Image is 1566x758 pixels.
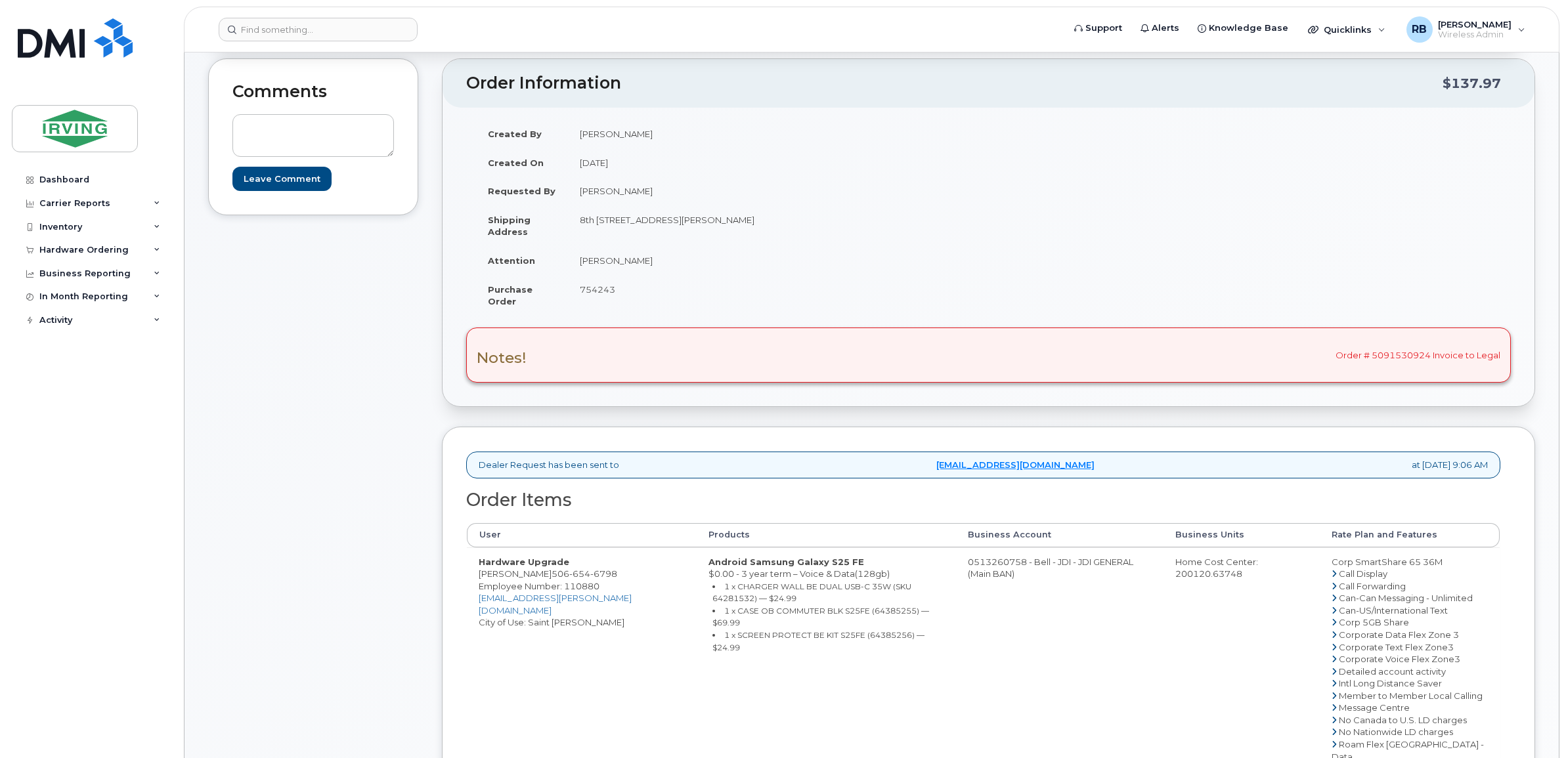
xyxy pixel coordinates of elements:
span: Knowledge Base [1209,22,1288,35]
div: Dealer Request has been sent to at [DATE] 9:06 AM [466,452,1500,478]
th: Business Units [1164,523,1320,547]
span: No Canada to U.S. LD charges [1339,715,1467,725]
input: Find something... [219,18,418,41]
a: Alerts [1131,15,1188,41]
div: Quicklinks [1299,16,1395,43]
span: Quicklinks [1324,24,1372,35]
span: Employee Number: 110880 [479,581,599,591]
strong: Purchase Order [488,284,533,307]
span: Can-US/International Text [1339,605,1448,616]
a: Support [1065,15,1131,41]
strong: Created On [488,158,544,168]
h2: Comments [232,83,394,101]
a: Knowledge Base [1188,15,1297,41]
strong: Shipping Address [488,215,531,238]
span: Alerts [1152,22,1179,35]
strong: Android Samsung Galaxy S25 FE [708,557,864,567]
small: 1 x CASE OB COMMUTER BLK S25FE (64385255) — $69.99 [712,606,929,628]
small: 1 x CHARGER WALL BE DUAL USB-C 35W (SKU 64281532) — $24.99 [712,581,911,604]
div: $137.97 [1443,71,1501,96]
div: Home Cost Center: 200120.63748 [1175,556,1308,580]
a: [EMAIL_ADDRESS][PERSON_NAME][DOMAIN_NAME] [479,593,632,616]
th: User [467,523,697,547]
th: Rate Plan and Features [1320,523,1500,547]
h3: Notes! [477,350,527,366]
span: Wireless Admin [1438,30,1512,40]
td: [PERSON_NAME] [568,177,979,205]
span: Message Centre [1339,702,1410,713]
h2: Order Information [466,74,1443,93]
span: 754243 [580,284,615,295]
span: Intl Long Distance Saver [1339,678,1442,688]
span: Support [1085,22,1122,35]
div: Order # 5091530924 Invoice to Legal [466,327,1511,383]
td: [PERSON_NAME] [568,246,979,275]
th: Products [697,523,956,547]
span: 506 [552,568,617,579]
small: 1 x SCREEN PROTECT BE KIT S25FE (64385256) — $24.99 [712,630,924,652]
span: Corp 5GB Share [1339,617,1409,627]
span: No Nationwide LD charges [1339,726,1453,737]
td: 8th [STREET_ADDRESS][PERSON_NAME] [568,205,979,246]
span: [PERSON_NAME] [1438,19,1512,30]
input: Leave Comment [232,167,332,191]
a: [EMAIL_ADDRESS][DOMAIN_NAME] [936,459,1095,471]
span: Corporate Text Flex Zone3 [1339,642,1454,652]
span: Member to Member Local Calling [1339,690,1483,701]
span: Detailed account activity [1339,666,1446,677]
span: Corporate Voice Flex Zone3 [1339,654,1460,664]
span: Call Forwarding [1339,581,1406,591]
td: [DATE] [568,148,979,177]
span: 6798 [590,568,617,579]
h2: Order Items [466,490,1500,510]
td: [PERSON_NAME] [568,119,979,148]
span: 654 [569,568,590,579]
th: Business Account [956,523,1164,547]
div: Roberts, Brad [1397,16,1534,43]
span: RB [1412,22,1427,37]
span: Corporate Data Flex Zone 3 [1339,629,1459,640]
span: Call Display [1339,568,1387,579]
strong: Created By [488,129,542,139]
strong: Requested By [488,186,555,196]
span: Can-Can Messaging - Unlimited [1339,593,1473,603]
strong: Hardware Upgrade [479,557,569,567]
strong: Attention [488,255,535,266]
